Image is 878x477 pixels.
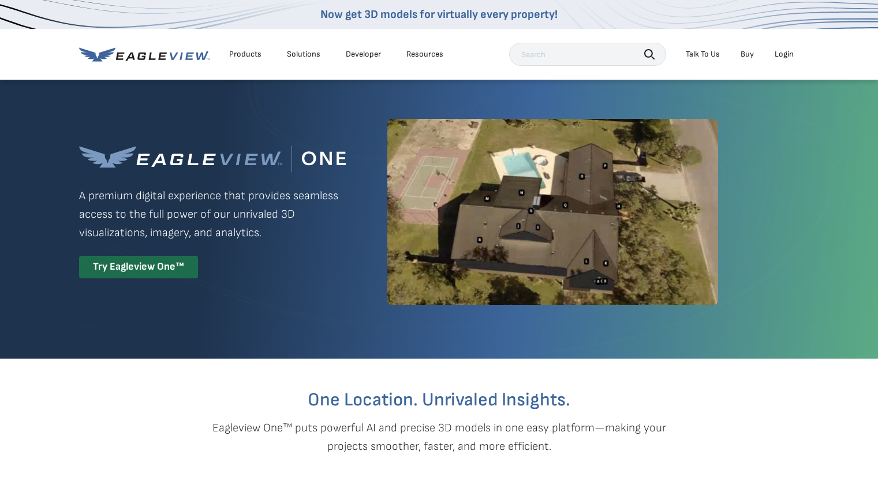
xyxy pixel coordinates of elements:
div: Login [775,49,794,59]
a: Buy [741,49,754,59]
div: Solutions [287,49,320,59]
div: Try Eagleview One™ [79,256,198,278]
a: Now get 3D models for virtually every property! [320,8,558,21]
p: Eagleview One™ puts powerful AI and precise 3D models in one easy platform—making your projects s... [192,419,686,456]
a: Developer [346,49,381,59]
div: Resources [406,49,443,59]
h2: One Location. Unrivaled Insights. [88,391,791,409]
input: Search [509,43,666,66]
img: Eagleview One™ [79,146,346,173]
p: A premium digital experience that provides seamless access to the full power of our unrivaled 3D ... [79,187,346,242]
div: Products [229,49,261,59]
div: Talk To Us [686,49,720,59]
